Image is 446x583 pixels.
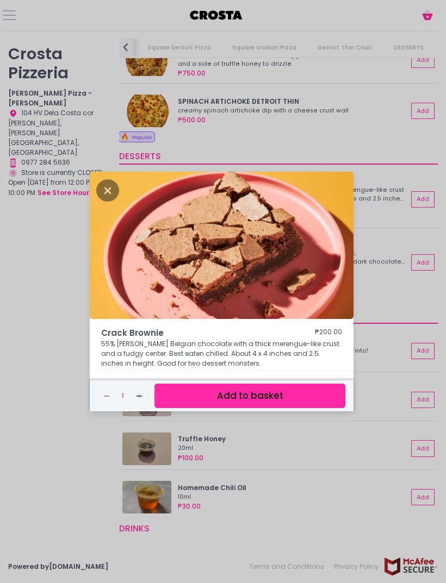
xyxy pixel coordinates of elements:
img: Crack Brownie [90,172,354,319]
span: Crack Brownie [101,327,282,340]
button: Add to basket [154,384,345,408]
button: Close [96,185,119,195]
div: ₱200.00 [315,327,342,340]
p: 55% [PERSON_NAME] Belgian chocolate with a thick merengue-like crust and a fudgy center. Best eat... [101,339,342,368]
